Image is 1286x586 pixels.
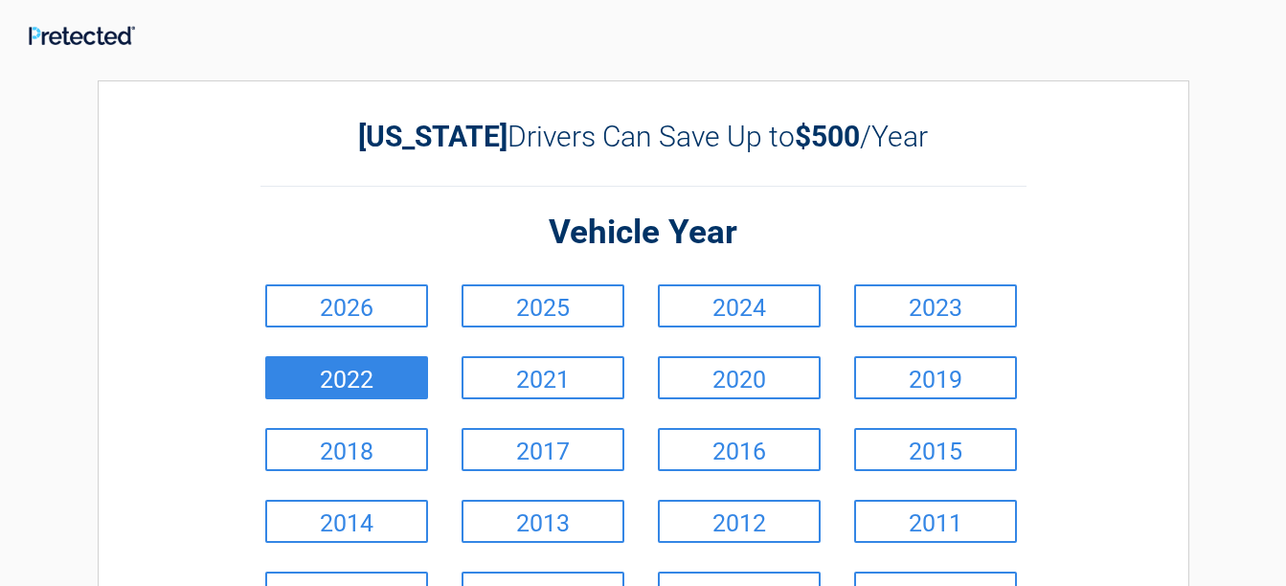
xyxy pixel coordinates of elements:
a: 2020 [658,356,821,399]
img: Main Logo [29,26,135,45]
b: $500 [795,120,860,153]
a: 2026 [265,284,428,327]
a: 2019 [854,356,1017,399]
a: 2011 [854,500,1017,543]
h2: Vehicle Year [260,211,1027,256]
a: 2014 [265,500,428,543]
a: 2018 [265,428,428,471]
a: 2024 [658,284,821,327]
a: 2012 [658,500,821,543]
h2: Drivers Can Save Up to /Year [260,120,1027,153]
a: 2025 [462,284,624,327]
b: [US_STATE] [358,120,508,153]
a: 2021 [462,356,624,399]
a: 2023 [854,284,1017,327]
a: 2016 [658,428,821,471]
a: 2015 [854,428,1017,471]
a: 2017 [462,428,624,471]
a: 2022 [265,356,428,399]
a: 2013 [462,500,624,543]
